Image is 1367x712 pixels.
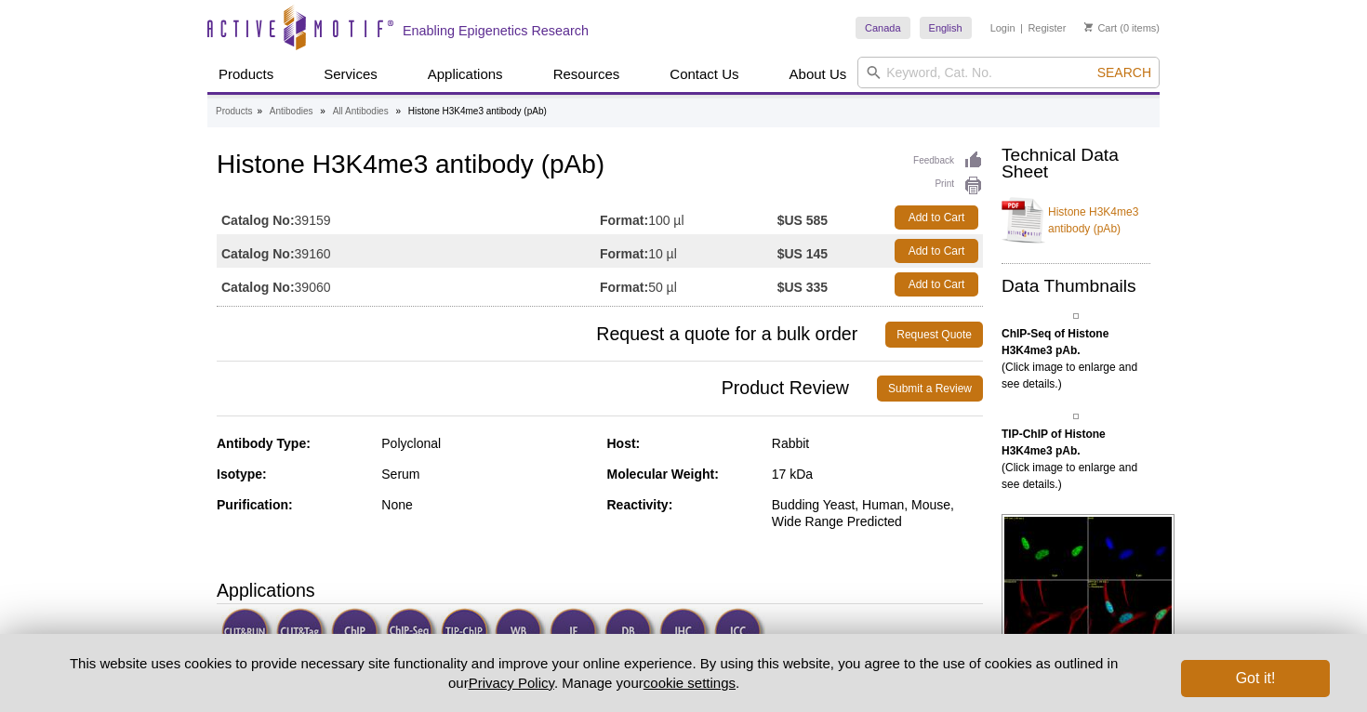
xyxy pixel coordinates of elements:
strong: Format: [600,245,648,262]
strong: Catalog No: [221,279,295,296]
img: ChIP Validated [331,608,382,659]
a: Submit a Review [877,376,983,402]
td: 39160 [217,234,600,268]
li: | [1020,17,1023,39]
a: Cart [1084,21,1117,34]
li: » [395,106,401,116]
td: 39159 [217,201,600,234]
b: ChIP-Seq of Histone H3K4me3 pAb. [1002,327,1108,357]
h2: Data Thumbnails [1002,278,1150,295]
a: Products [207,57,285,92]
h2: Technical Data Sheet [1002,147,1150,180]
li: (0 items) [1084,17,1160,39]
a: Contact Us [658,57,750,92]
a: Products [216,103,252,120]
img: Histone H3K4me3 antibody (pAb) tested by TIP-ChIP. [1073,414,1079,419]
img: Immunocytochemistry Validated [714,608,765,659]
td: 100 µl [600,201,777,234]
strong: Catalog No: [221,212,295,229]
li: » [257,106,262,116]
td: 50 µl [600,268,777,301]
img: ChIP-Seq Validated [386,608,437,659]
button: cookie settings [644,675,736,691]
strong: $US 145 [777,245,828,262]
img: TIP-ChIP Validated [441,608,492,659]
a: Applications [417,57,514,92]
strong: Catalog No: [221,245,295,262]
h3: Applications [217,576,983,604]
td: 10 µl [600,234,777,268]
a: English [920,17,972,39]
li: Histone H3K4me3 antibody (pAb) [408,106,547,116]
strong: Molecular Weight: [607,467,719,481]
strong: $US 335 [777,279,828,296]
div: Polyclonal [381,435,592,452]
a: Antibodies [270,103,313,120]
div: 17 kDa [772,466,983,482]
img: Histone H3K4me3 antibody (pAb) tested by immunofluorescence. [1002,514,1175,646]
button: Search [1092,64,1157,81]
li: » [320,106,325,116]
strong: $US 585 [777,212,828,229]
div: Serum [381,466,592,482]
strong: Host: [607,436,641,451]
button: Got it! [1181,660,1330,697]
img: CUT&RUN Validated [221,608,272,659]
strong: Purification: [217,497,293,512]
a: Resources [542,57,631,92]
a: Feedback [913,151,983,171]
b: TIP-ChIP of Histone H3K4me3 pAb. [1002,428,1106,457]
h1: Histone H3K4me3 antibody (pAb) [217,151,983,182]
img: Your Cart [1084,22,1093,32]
a: Histone H3K4me3 antibody (pAb) [1002,192,1150,248]
strong: Antibody Type: [217,436,311,451]
span: Request a quote for a bulk order [217,322,885,348]
a: Register [1028,21,1066,34]
strong: Isotype: [217,467,267,481]
a: Services [312,57,389,92]
td: 39060 [217,268,600,301]
a: Canada [856,17,910,39]
a: Login [990,21,1015,34]
a: Add to Cart [895,239,978,263]
img: Immunofluorescence Validated [550,608,601,659]
a: Print [913,176,983,196]
p: (Click image to enlarge and see details.) [1002,426,1150,493]
img: Immunohistochemistry Validated [659,608,710,659]
div: Rabbit [772,435,983,452]
span: Product Review [217,376,877,402]
img: Histone H3K4me3 antibody (pAb) tested by ChIP-Seq. [1073,313,1079,319]
img: CUT&Tag Validated [276,608,327,659]
strong: Reactivity: [607,497,673,512]
span: Search [1097,65,1151,80]
a: Add to Cart [895,272,978,297]
div: None [381,496,592,513]
strong: Format: [600,279,648,296]
h2: Enabling Epigenetics Research [403,22,589,39]
p: (Click image to enlarge and see details.) [1002,325,1150,392]
a: Add to Cart [895,205,978,230]
a: About Us [778,57,858,92]
div: Budding Yeast, Human, Mouse, Wide Range Predicted [772,496,983,530]
a: Privacy Policy [469,675,554,691]
a: All Antibodies [333,103,389,120]
strong: Format: [600,212,648,229]
img: Western Blot Validated [495,608,546,659]
img: Dot Blot Validated [604,608,656,659]
a: Request Quote [885,322,983,348]
input: Keyword, Cat. No. [857,57,1160,88]
p: This website uses cookies to provide necessary site functionality and improve your online experie... [37,653,1150,692]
